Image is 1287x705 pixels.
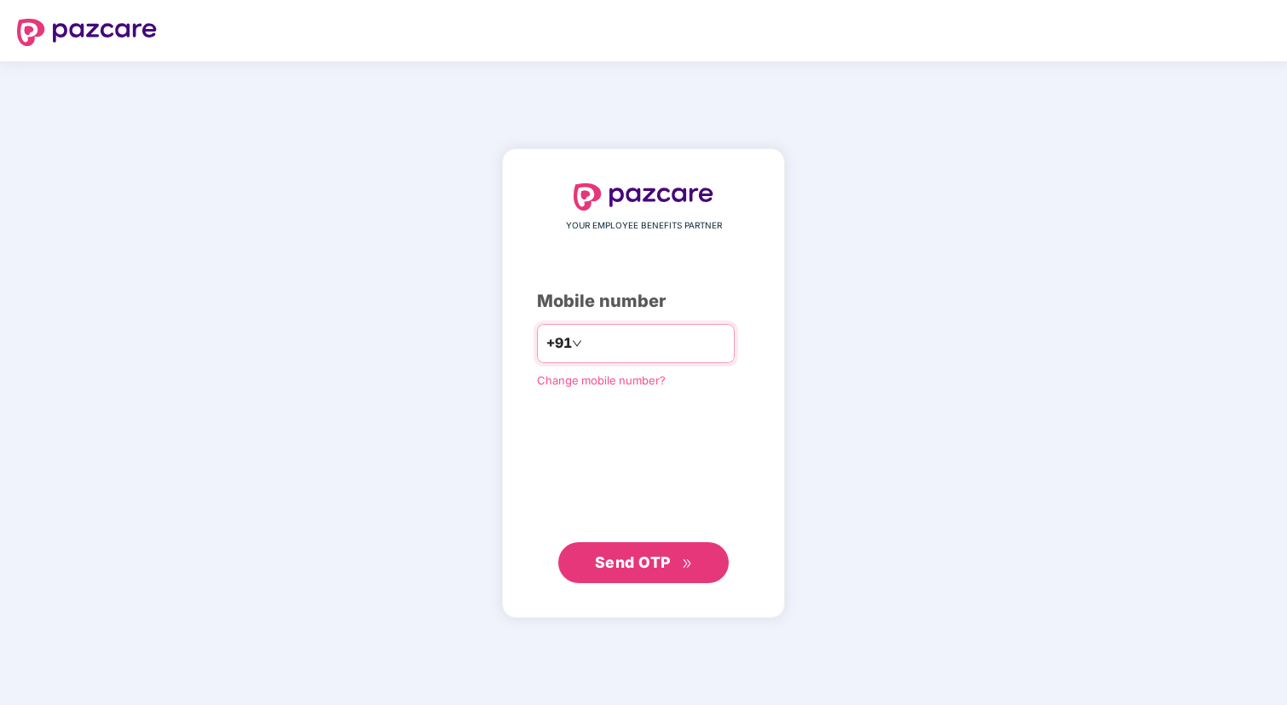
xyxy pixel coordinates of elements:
[574,183,713,211] img: logo
[572,338,582,349] span: down
[537,373,666,387] a: Change mobile number?
[682,558,693,569] span: double-right
[595,553,671,571] span: Send OTP
[566,219,722,233] span: YOUR EMPLOYEE BENEFITS PARTNER
[558,542,729,583] button: Send OTPdouble-right
[17,19,157,46] img: logo
[537,288,750,315] div: Mobile number
[546,332,572,354] span: +91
